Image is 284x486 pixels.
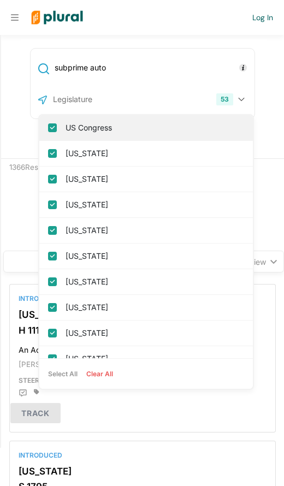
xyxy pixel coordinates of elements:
[52,89,169,110] input: Legislature
[23,1,91,35] img: Logo for Plural
[54,57,252,78] input: Enter keywords, bill # or legislator name
[19,466,267,477] h3: [US_STATE]
[19,376,214,384] span: Steering, Policy and Scheduling, Financial Services
[44,366,82,382] button: Select All
[34,389,39,395] div: Add tags
[238,63,248,73] div: Tooltip anchor
[66,222,242,239] label: [US_STATE]
[216,93,233,105] div: 53
[1,159,284,176] div: 1366 Results
[66,197,242,213] label: [US_STATE]
[212,89,252,110] button: 53
[10,403,61,423] button: Track
[66,274,242,290] label: [US_STATE]
[66,248,242,264] label: [US_STATE]
[66,299,242,316] label: [US_STATE]
[66,325,242,341] label: [US_STATE]
[19,309,267,320] h3: [US_STATE]
[66,171,242,187] label: [US_STATE]
[66,120,242,136] label: US Congress
[252,13,273,22] a: Log In
[19,451,192,460] div: Introduced
[66,351,242,367] label: [US_STATE]
[82,366,117,382] button: Clear All
[19,294,192,304] div: Introduced
[19,340,267,355] h4: An Act to protect consumers by further defining subprime loans
[66,145,242,162] label: [US_STATE]
[19,325,267,336] h3: H 1110
[19,389,27,398] div: Add Position Statement
[19,360,92,369] span: [PERSON_NAME] (D)
[248,256,266,268] span: View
